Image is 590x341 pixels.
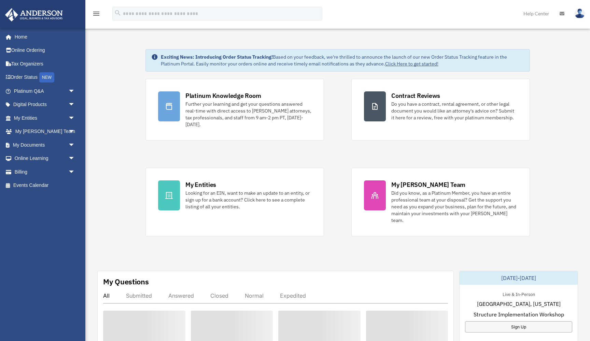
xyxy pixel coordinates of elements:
[103,292,110,299] div: All
[185,91,261,100] div: Platinum Knowledge Room
[3,8,65,21] img: Anderson Advisors Platinum Portal
[145,79,324,140] a: Platinum Knowledge Room Further your learning and get your questions answered real-time with dire...
[161,54,524,67] div: Based on your feedback, we're thrilled to announce the launch of our new Order Status Tracking fe...
[185,190,311,210] div: Looking for an EIN, want to make an update to an entity, or sign up for a bank account? Click her...
[391,101,517,121] div: Do you have a contract, rental agreement, or other legal document you would like an attorney's ad...
[114,9,122,17] i: search
[280,292,306,299] div: Expedited
[103,277,149,287] div: My Questions
[5,30,82,44] a: Home
[5,57,85,71] a: Tax Organizers
[460,271,578,285] div: [DATE]-[DATE]
[5,138,85,152] a: My Documentsarrow_drop_down
[185,180,216,189] div: My Entities
[5,44,85,57] a: Online Ordering
[68,165,82,179] span: arrow_drop_down
[39,72,54,83] div: NEW
[68,125,82,139] span: arrow_drop_down
[391,91,440,100] div: Contract Reviews
[210,292,228,299] div: Closed
[391,180,465,189] div: My [PERSON_NAME] Team
[185,101,311,128] div: Further your learning and get your questions answered real-time with direct access to [PERSON_NAM...
[5,71,85,85] a: Order StatusNEW
[477,300,561,308] span: [GEOGRAPHIC_DATA], [US_STATE]
[474,310,564,318] span: Structure Implementation Workshop
[68,84,82,98] span: arrow_drop_down
[68,138,82,152] span: arrow_drop_down
[68,111,82,125] span: arrow_drop_down
[575,9,585,18] img: User Pic
[68,98,82,112] span: arrow_drop_down
[5,165,85,179] a: Billingarrow_drop_down
[5,84,85,98] a: Platinum Q&Aarrow_drop_down
[92,12,100,18] a: menu
[5,125,85,138] a: My [PERSON_NAME] Teamarrow_drop_down
[351,79,530,140] a: Contract Reviews Do you have a contract, rental agreement, or other legal document you would like...
[68,152,82,166] span: arrow_drop_down
[465,321,572,332] a: Sign Up
[168,292,194,299] div: Answered
[126,292,152,299] div: Submitted
[145,168,324,236] a: My Entities Looking for an EIN, want to make an update to an entity, or sign up for a bank accoun...
[5,111,85,125] a: My Entitiesarrow_drop_down
[391,190,517,224] div: Did you know, as a Platinum Member, you have an entire professional team at your disposal? Get th...
[385,61,438,67] a: Click Here to get started!
[161,54,273,60] strong: Exciting News: Introducing Order Status Tracking!
[351,168,530,236] a: My [PERSON_NAME] Team Did you know, as a Platinum Member, you have an entire professional team at...
[497,290,540,297] div: Live & In-Person
[5,98,85,112] a: Digital Productsarrow_drop_down
[245,292,264,299] div: Normal
[92,10,100,18] i: menu
[5,152,85,165] a: Online Learningarrow_drop_down
[5,179,85,192] a: Events Calendar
